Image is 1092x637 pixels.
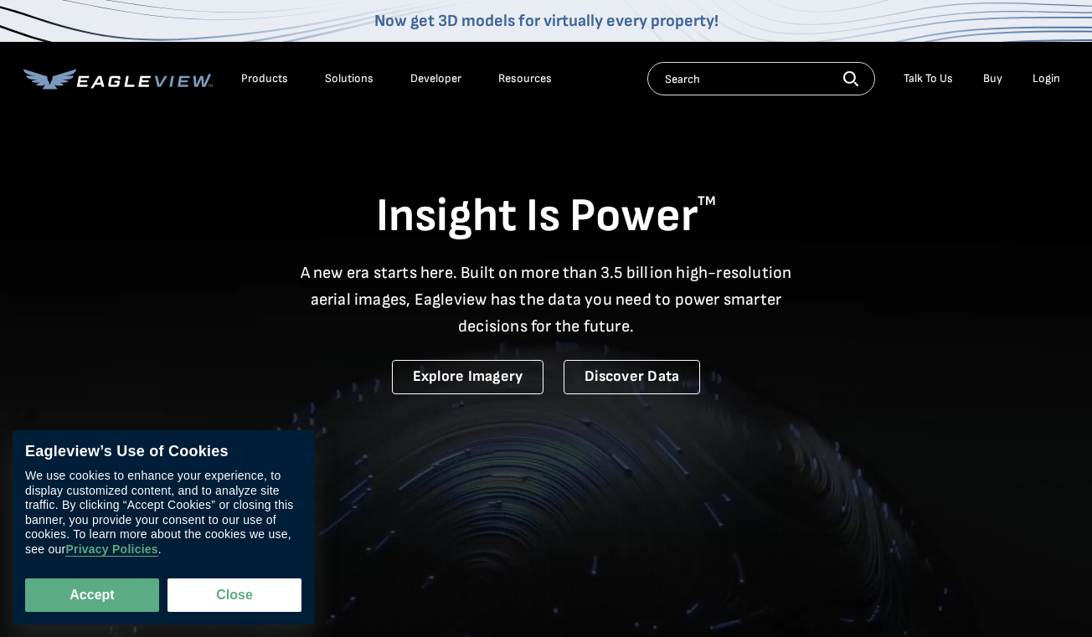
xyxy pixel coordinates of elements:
[325,71,373,86] div: Solutions
[167,578,301,612] button: Close
[498,71,552,86] div: Resources
[698,193,716,209] sup: TM
[65,543,157,557] a: Privacy Policies
[25,578,159,612] button: Accept
[1033,71,1060,86] div: Login
[241,71,288,86] div: Products
[25,443,301,461] div: Eagleview’s Use of Cookies
[410,71,461,86] a: Developer
[392,360,544,394] a: Explore Imagery
[647,62,875,95] input: Search
[290,259,802,340] p: A new era starts here. Built on more than 3.5 billion high-resolution aerial images, Eagleview ha...
[25,470,301,557] div: We use cookies to enhance your experience, to display customized content, and to analyze site tra...
[23,188,1069,246] h1: Insight Is Power
[564,360,700,394] a: Discover Data
[983,71,1002,86] a: Buy
[904,71,953,86] div: Talk To Us
[374,11,719,31] a: Now get 3D models for virtually every property!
